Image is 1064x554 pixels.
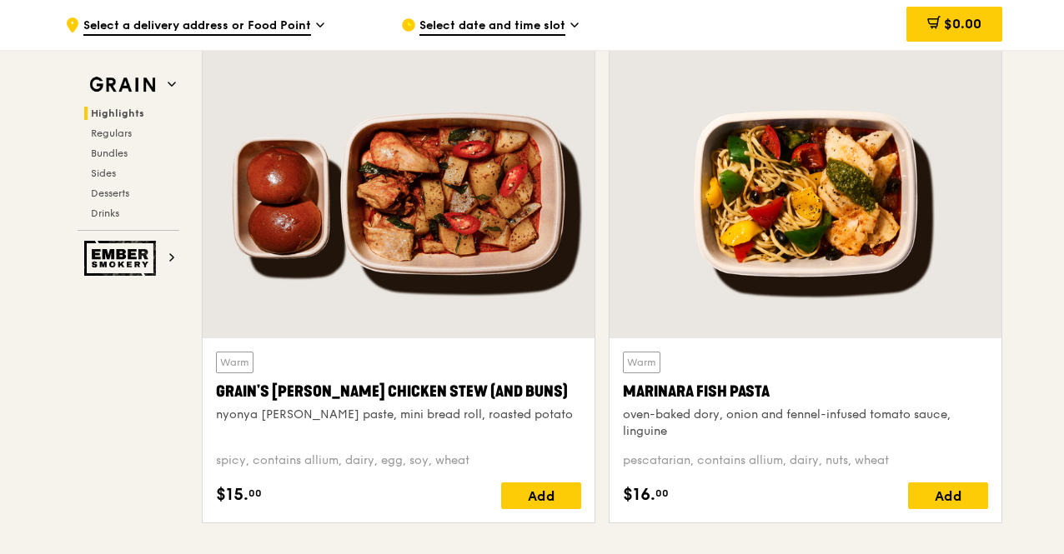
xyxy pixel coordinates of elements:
div: nyonya [PERSON_NAME] paste, mini bread roll, roasted potato [216,407,581,423]
img: Grain web logo [84,70,161,100]
span: Sides [91,167,116,179]
span: 00 [248,487,262,500]
div: Warm [623,352,660,373]
span: Highlights [91,107,144,119]
span: $16. [623,482,655,507]
div: Warm [216,352,253,373]
span: 00 [655,487,669,500]
img: Ember Smokery web logo [84,241,161,276]
div: Grain's [PERSON_NAME] Chicken Stew (and buns) [216,380,581,403]
span: Bundles [91,147,128,159]
span: $0.00 [944,16,981,32]
div: Marinara Fish Pasta [623,380,988,403]
span: Regulars [91,127,132,139]
div: spicy, contains allium, dairy, egg, soy, wheat [216,452,581,469]
div: Add [908,482,988,509]
span: Desserts [91,187,129,199]
div: pescatarian, contains allium, dairy, nuts, wheat [623,452,988,469]
div: Add [501,482,581,509]
span: Select a delivery address or Food Point [83,17,311,36]
span: $15. [216,482,248,507]
span: Select date and time slot [419,17,565,36]
span: Drinks [91,207,119,219]
div: oven-baked dory, onion and fennel-infused tomato sauce, linguine [623,407,988,440]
